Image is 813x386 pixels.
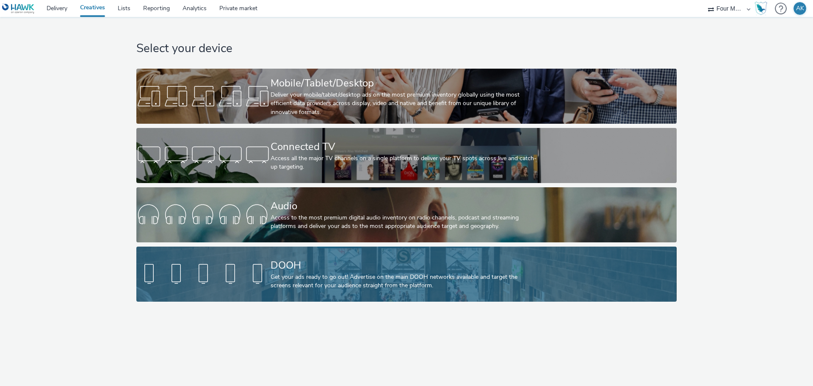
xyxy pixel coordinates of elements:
[271,273,539,290] div: Get your ads ready to go out! Advertise on the main DOOH networks available and target the screen...
[271,76,539,91] div: Mobile/Tablet/Desktop
[271,154,539,172] div: Access all the major TV channels on a single platform to deliver your TV spots across live and ca...
[136,247,676,302] a: DOOHGet your ads ready to go out! Advertise on the main DOOH networks available and target the sc...
[136,69,676,124] a: Mobile/Tablet/DesktopDeliver your mobile/tablet/desktop ads on the most premium inventory globall...
[136,41,676,57] h1: Select your device
[271,199,539,214] div: Audio
[271,139,539,154] div: Connected TV
[271,91,539,117] div: Deliver your mobile/tablet/desktop ads on the most premium inventory globally using the most effi...
[2,3,35,14] img: undefined Logo
[796,2,804,15] div: AK
[136,128,676,183] a: Connected TVAccess all the major TV channels on a single platform to deliver your TV spots across...
[755,2,771,15] a: Hawk Academy
[271,214,539,231] div: Access to the most premium digital audio inventory on radio channels, podcast and streaming platf...
[755,2,767,15] img: Hawk Academy
[136,187,676,242] a: AudioAccess to the most premium digital audio inventory on radio channels, podcast and streaming ...
[271,258,539,273] div: DOOH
